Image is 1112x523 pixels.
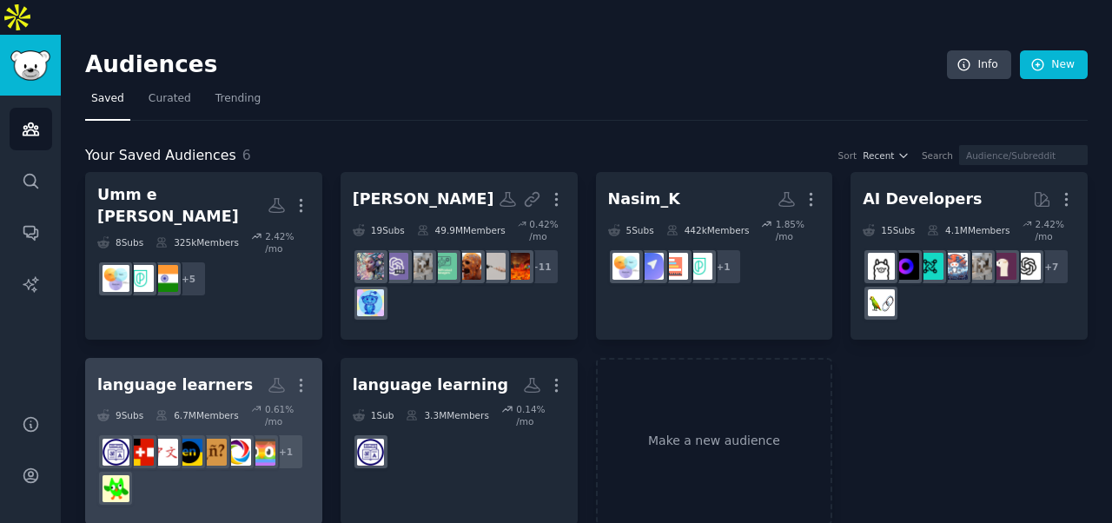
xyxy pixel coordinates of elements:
[215,91,261,107] span: Trending
[868,289,895,316] img: LangChain
[175,439,202,466] img: EnglishLearning
[863,218,915,242] div: 15 Sub s
[892,253,919,280] img: LocalLLM
[209,85,267,121] a: Trending
[917,253,943,280] img: LLMDevs
[97,374,253,396] div: language learners
[151,439,178,466] img: ChineseLanguage
[596,172,833,340] a: Nasim_K5Subs442kMembers1.85% /mo+1ProductMgmtprojectmanagementproductdesignjobsProductManagement
[265,230,310,255] div: 2.42 % /mo
[248,439,275,466] img: duolingo
[357,253,384,280] img: generativeAI
[85,51,947,79] h2: Audiences
[503,253,530,280] img: recruitinghell
[1020,50,1088,80] a: New
[103,439,129,466] img: languagelearning
[10,50,50,81] img: GummySearch logo
[127,439,154,466] img: German
[454,253,481,280] img: CursedAI
[637,253,664,280] img: productdesignjobs
[705,248,742,285] div: + 1
[529,218,565,242] div: 0.42 % /mo
[156,230,239,255] div: 325k Members
[1033,248,1069,285] div: + 7
[149,91,191,107] span: Curated
[851,172,1088,340] a: AI Developers15Subs4.1MMembers2.42% /mo+7OpenAILocalLLaMAChatGPTCodingAI_AgentsLLMDevsLocalLLMoll...
[97,403,143,427] div: 9 Sub s
[224,439,251,466] img: French
[85,145,236,167] span: Your Saved Audiences
[91,91,124,107] span: Saved
[406,403,488,427] div: 3.3M Members
[608,218,654,242] div: 5 Sub s
[941,253,968,280] img: AI_Agents
[990,253,1016,280] img: LocalLLaMA
[265,403,310,427] div: 0.61 % /mo
[430,253,457,280] img: AIProductManagers
[127,265,154,292] img: ProductMgmt
[863,189,982,210] div: AI Developers
[170,261,207,297] div: + 5
[353,374,508,396] div: language learning
[523,248,559,285] div: + 11
[353,403,394,427] div: 1 Sub
[357,289,384,316] img: artificial
[142,85,197,121] a: Curated
[357,439,384,466] img: languagelearning
[85,85,130,121] a: Saved
[927,218,1009,242] div: 4.1M Members
[868,253,895,280] img: ollama
[151,265,178,292] img: ProductManagement_IN
[268,434,304,470] div: + 1
[608,189,680,210] div: Nasim_K
[612,253,639,280] img: ProductManagement
[417,218,506,242] div: 49.9M Members
[97,230,143,255] div: 8 Sub s
[242,147,251,163] span: 6
[353,218,405,242] div: 19 Sub s
[353,189,494,210] div: [PERSON_NAME]
[959,145,1088,165] input: Audience/Subreddit
[947,50,1011,80] a: Info
[406,253,433,280] img: ChatGPTCoding
[341,172,578,340] a: [PERSON_NAME]19Subs49.9MMembers0.42% /mo+11recruitinghellAIDebatingCursedAIAIProductManagersChatG...
[103,475,129,502] img: languagelearningjerk
[103,265,129,292] img: ProductManagement
[381,253,408,280] img: ChatGPTPro
[863,149,894,162] span: Recent
[776,218,821,242] div: 1.85 % /mo
[156,403,238,427] div: 6.7M Members
[863,149,910,162] button: Recent
[85,172,322,340] a: Umm e [PERSON_NAME]8Subs325kMembers2.42% /mo+5ProductManagement_INProductMgmtProductManagement
[97,184,268,227] div: Umm e [PERSON_NAME]
[661,253,688,280] img: projectmanagement
[1014,253,1041,280] img: OpenAI
[479,253,506,280] img: AIDebating
[965,253,992,280] img: ChatGPTCoding
[838,149,857,162] div: Sort
[1035,218,1076,242] div: 2.42 % /mo
[516,403,565,427] div: 0.14 % /mo
[685,253,712,280] img: ProductMgmt
[922,149,953,162] div: Search
[666,218,750,242] div: 442k Members
[200,439,227,466] img: Spanish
